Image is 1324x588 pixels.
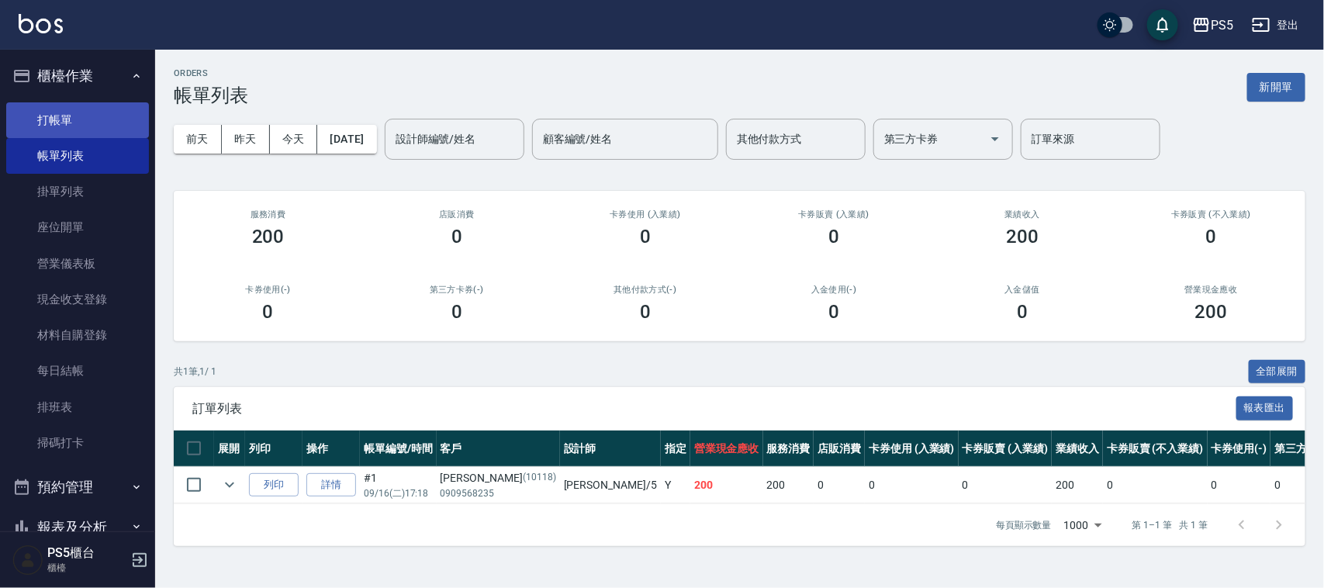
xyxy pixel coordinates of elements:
[437,431,560,467] th: 客戶
[6,174,149,209] a: 掛單列表
[947,285,1098,295] h2: 入金儲值
[959,431,1053,467] th: 卡券販賣 (入業績)
[959,467,1053,503] td: 0
[996,518,1052,532] p: 每頁顯示數量
[1236,396,1294,420] button: 報表匯出
[661,467,690,503] td: Y
[6,56,149,96] button: 櫃檯作業
[690,467,763,503] td: 200
[640,226,651,247] h3: 0
[1136,285,1287,295] h2: 營業現金應收
[1132,518,1208,532] p: 第 1–1 筆 共 1 筆
[1211,16,1233,35] div: PS5
[317,125,376,154] button: [DATE]
[1103,431,1207,467] th: 卡券販賣 (不入業績)
[758,209,909,220] h2: 卡券販賣 (入業績)
[814,467,865,503] td: 0
[1136,209,1287,220] h2: 卡券販賣 (不入業績)
[192,285,344,295] h2: 卡券使用(-)
[6,102,149,138] a: 打帳單
[569,285,721,295] h2: 其他付款方式(-)
[249,473,299,497] button: 列印
[661,431,690,467] th: 指定
[12,545,43,576] img: Person
[6,507,149,548] button: 報表及分析
[192,401,1236,417] span: 訂單列表
[1249,360,1306,384] button: 全部展開
[174,365,216,379] p: 共 1 筆, 1 / 1
[1246,11,1305,40] button: 登出
[6,353,149,389] a: 每日結帳
[360,431,437,467] th: 帳單編號/時間
[192,209,344,220] h3: 服務消費
[6,317,149,353] a: 材料自購登錄
[6,246,149,282] a: 營業儀表板
[360,467,437,503] td: #1
[560,467,661,503] td: [PERSON_NAME] /5
[302,431,360,467] th: 操作
[828,226,839,247] h3: 0
[441,470,556,486] div: [PERSON_NAME]
[381,209,532,220] h2: 店販消費
[763,467,814,503] td: 200
[47,561,126,575] p: 櫃檯
[364,486,433,500] p: 09/16 (二) 17:18
[983,126,1008,151] button: Open
[1017,301,1028,323] h3: 0
[1247,73,1305,102] button: 新開單
[1147,9,1178,40] button: save
[270,125,318,154] button: 今天
[451,226,462,247] h3: 0
[1247,79,1305,94] a: 新開單
[1208,467,1271,503] td: 0
[947,209,1098,220] h2: 業績收入
[222,125,270,154] button: 昨天
[174,68,248,78] h2: ORDERS
[6,138,149,174] a: 帳單列表
[560,431,661,467] th: 設計師
[865,431,959,467] th: 卡券使用 (入業績)
[814,431,865,467] th: 店販消費
[19,14,63,33] img: Logo
[569,209,721,220] h2: 卡券使用 (入業績)
[1103,467,1207,503] td: 0
[263,301,274,323] h3: 0
[1205,226,1216,247] h3: 0
[1052,431,1103,467] th: 業績收入
[758,285,909,295] h2: 入金使用(-)
[523,470,556,486] p: (10118)
[252,226,285,247] h3: 200
[6,389,149,425] a: 排班表
[214,431,245,467] th: 展開
[174,125,222,154] button: 前天
[6,467,149,507] button: 預約管理
[1006,226,1039,247] h3: 200
[245,431,302,467] th: 列印
[441,486,556,500] p: 0909568235
[6,209,149,245] a: 座位開單
[6,425,149,461] a: 掃碼打卡
[640,301,651,323] h3: 0
[690,431,763,467] th: 營業現金應收
[763,431,814,467] th: 服務消費
[828,301,839,323] h3: 0
[47,545,126,561] h5: PS5櫃台
[451,301,462,323] h3: 0
[1208,431,1271,467] th: 卡券使用(-)
[1194,301,1227,323] h3: 200
[218,473,241,496] button: expand row
[865,467,959,503] td: 0
[1236,400,1294,415] a: 報表匯出
[1186,9,1239,41] button: PS5
[6,282,149,317] a: 現金收支登錄
[381,285,532,295] h2: 第三方卡券(-)
[306,473,356,497] a: 詳情
[1058,504,1108,546] div: 1000
[1052,467,1103,503] td: 200
[174,85,248,106] h3: 帳單列表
